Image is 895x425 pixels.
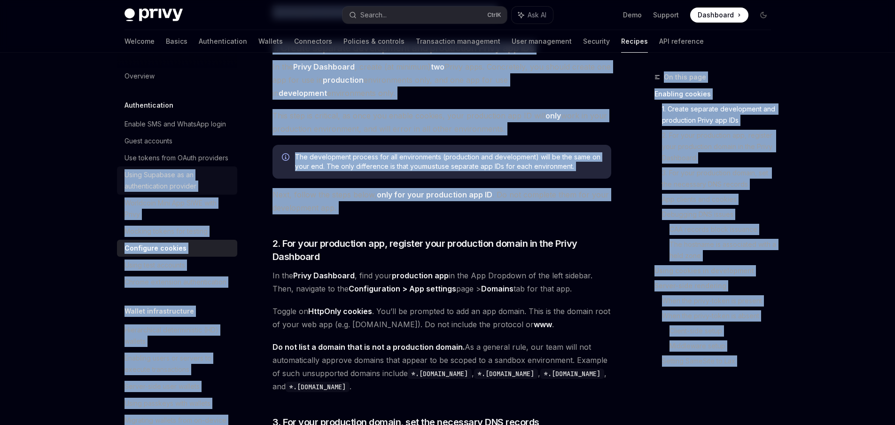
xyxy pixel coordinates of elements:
[117,195,237,223] a: Worldcoin Mini App SIWE with Privy
[623,10,642,20] a: Demo
[408,369,472,379] code: *.[DOMAIN_NAME]
[583,30,610,53] a: Security
[272,305,611,331] span: Toggle on . You’ll be prompted to add an app domain. This is the domain root of your web app (e.g...
[422,162,438,170] strong: must
[669,338,778,354] a: Middleware setup
[481,284,514,293] strong: Domains
[487,11,501,19] span: Ctrl K
[117,395,237,412] a: Using passkeys with wallets
[662,192,778,207] a: App clients and cookies
[293,271,355,280] strong: Privy Dashboard
[125,118,226,130] div: Enable SMS and WhatsApp login
[286,382,350,392] code: *.[DOMAIN_NAME]
[295,152,602,171] span: The development process for all environments (production and development) will be the same on you...
[117,240,237,257] a: Configure cookies
[654,263,778,278] a: Using cookies in development
[272,269,611,295] span: In the , find your in the App Dropdown of the left sidebar. Then, navigate to the page > tab for ...
[662,207,778,222] a: Debugging DNS issues
[664,71,706,83] span: On this page
[690,8,748,23] a: Dashboard
[272,60,611,100] span: In the , create (at minimum) Privy apps. Concretely, you should create one app for use in environ...
[258,30,283,53] a: Wallets
[117,274,237,291] a: Chrome extension authentication
[545,111,561,120] strong: only
[125,324,232,347] div: Hierarchical deterministic (HD) wallets
[654,87,778,102] a: Enabling cookies
[272,237,611,263] span: 2. For your production app, register your production domain in the Privy Dashboard
[431,62,444,71] strong: two
[117,150,237,166] a: Use tokens from OAuth providers
[669,323,778,338] a: Client-side setup
[323,75,364,85] strong: production
[512,7,553,24] button: Ask AI
[272,342,465,352] strong: Do not list a domain that is not a production domain.
[199,30,247,53] a: Authentication
[293,62,355,72] a: Privy Dashboard
[125,135,172,147] div: Guest accounts
[662,308,778,323] a: When the privy-token is absent
[279,88,327,98] strong: development
[125,152,228,164] div: Use tokens from OAuth providers
[125,169,232,192] div: Using Supabase as an authentication provider
[125,243,187,254] div: Configure cookies
[669,222,778,237] a: CAA records block issuance
[117,378,237,395] a: Server-side user wallets
[117,68,237,85] a: Overview
[125,71,155,82] div: Overview
[125,260,185,271] div: Using test accounts
[360,9,387,21] div: Search...
[282,153,291,163] svg: Info
[512,30,572,53] a: User management
[125,30,155,53] a: Welcome
[272,340,611,393] span: As a general rule, our team will not automatically approve domains that appear to be scoped to a ...
[662,165,778,192] a: 3. For your production domain, set the necessary DNS records
[377,190,492,199] strong: only for your production app ID
[293,271,355,281] a: Privy Dashboard
[343,30,405,53] a: Policies & controls
[125,398,210,409] div: Using passkeys with wallets
[125,276,226,288] div: Chrome extension authentication
[117,350,237,378] a: Enabling users or servers to execute transactions
[272,109,611,135] span: This step is critical, as once you enable cookies, your production app ID will work in your produ...
[125,306,194,317] h5: Wallet infrastructure
[662,102,778,128] a: 1. Create separate development and production Privy app IDs
[528,10,546,20] span: Ask AI
[621,30,648,53] a: Recipes
[654,278,778,293] a: Server-side rendering
[117,257,237,274] a: Using test accounts
[272,188,611,214] span: Next, follow the steps below, . Do not complete them for your development app.
[117,223,237,240] a: Mocking tokens for testing
[342,7,507,24] button: Search...CtrlK
[756,8,771,23] button: Toggle dark mode
[534,320,552,330] a: www
[659,30,704,53] a: API reference
[662,354,778,369] a: Setting SameSite to Lax
[125,197,232,220] div: Worldcoin Mini App SIWE with Privy
[416,30,500,53] a: Transaction management
[117,322,237,350] a: Hierarchical deterministic (HD) wallets
[540,369,604,379] code: *.[DOMAIN_NAME]
[474,369,538,379] code: *.[DOMAIN_NAME]
[125,226,208,237] div: Mocking tokens for testing
[669,237,778,263] a: The hostname is associated with a held zone
[125,381,200,392] div: Server-side user wallets
[392,271,449,280] strong: production app
[125,100,173,111] h5: Authentication
[117,166,237,195] a: Using Supabase as an authentication provider
[125,353,232,375] div: Enabling users or servers to execute transactions
[117,116,237,133] a: Enable SMS and WhatsApp login
[117,133,237,150] a: Guest accounts
[653,10,679,20] a: Support
[166,30,187,53] a: Basics
[662,128,778,165] a: 2. For your production app, register your production domain in the Privy Dashboard
[125,8,183,22] img: dark logo
[662,293,778,308] a: When the privy-token is present
[293,62,355,71] strong: Privy Dashboard
[349,284,456,293] strong: Configuration > App settings
[294,30,332,53] a: Connectors
[308,307,372,316] strong: HttpOnly cookies
[698,10,734,20] span: Dashboard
